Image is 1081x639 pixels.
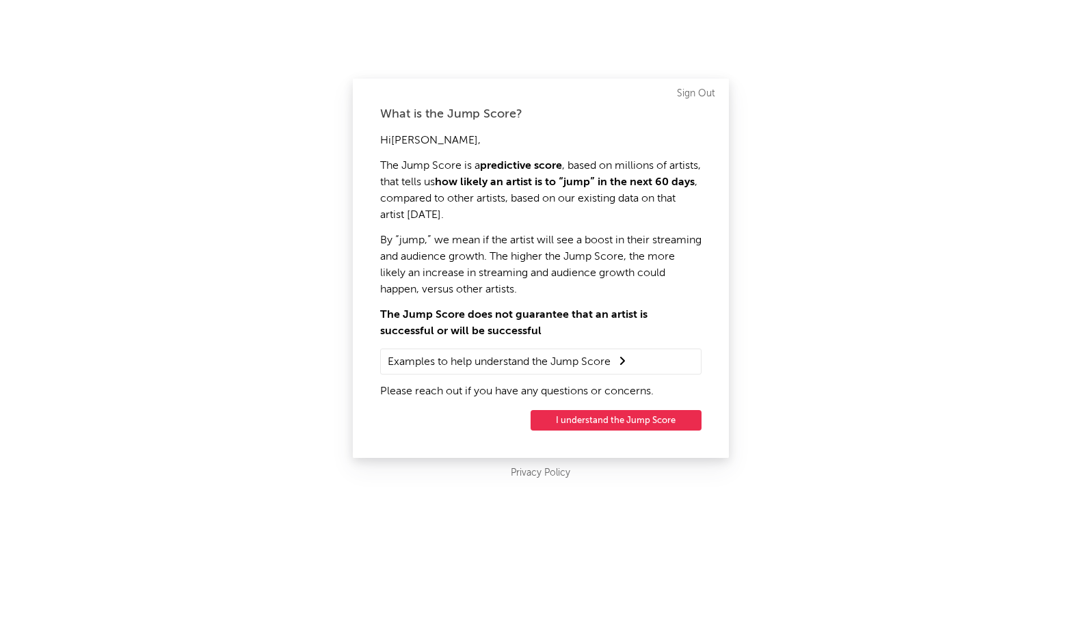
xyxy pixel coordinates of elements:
[380,232,702,298] p: By “jump,” we mean if the artist will see a boost in their streaming and audience growth. The hig...
[388,353,694,370] summary: Examples to help understand the Jump Score
[531,410,702,431] button: I understand the Jump Score
[480,161,562,172] strong: predictive score
[380,383,702,400] p: Please reach out if you have any questions or concerns.
[380,310,648,337] strong: The Jump Score does not guarantee that an artist is successful or will be successful
[380,158,702,223] p: The Jump Score is a , based on millions of artists, that tells us , compared to other artists, ba...
[511,465,570,482] a: Privacy Policy
[380,133,702,149] p: Hi [PERSON_NAME] ,
[677,85,715,102] a: Sign Out
[435,177,695,188] strong: how likely an artist is to “jump” in the next 60 days
[380,106,702,122] div: What is the Jump Score?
